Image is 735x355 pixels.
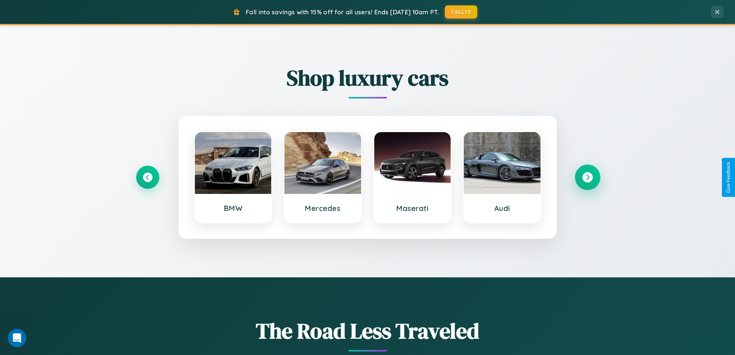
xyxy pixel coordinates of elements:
[726,162,731,193] div: Give Feedback
[136,63,599,93] h2: Shop luxury cars
[203,204,264,213] h3: BMW
[445,5,477,19] button: FALL15
[8,329,26,347] iframe: Intercom live chat
[246,8,439,16] span: Fall into savings with 15% off for all users! Ends [DATE] 10am PT.
[136,316,599,346] h1: The Road Less Traveled
[292,204,353,213] h3: Mercedes
[382,204,443,213] h3: Maserati
[471,204,533,213] h3: Audi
